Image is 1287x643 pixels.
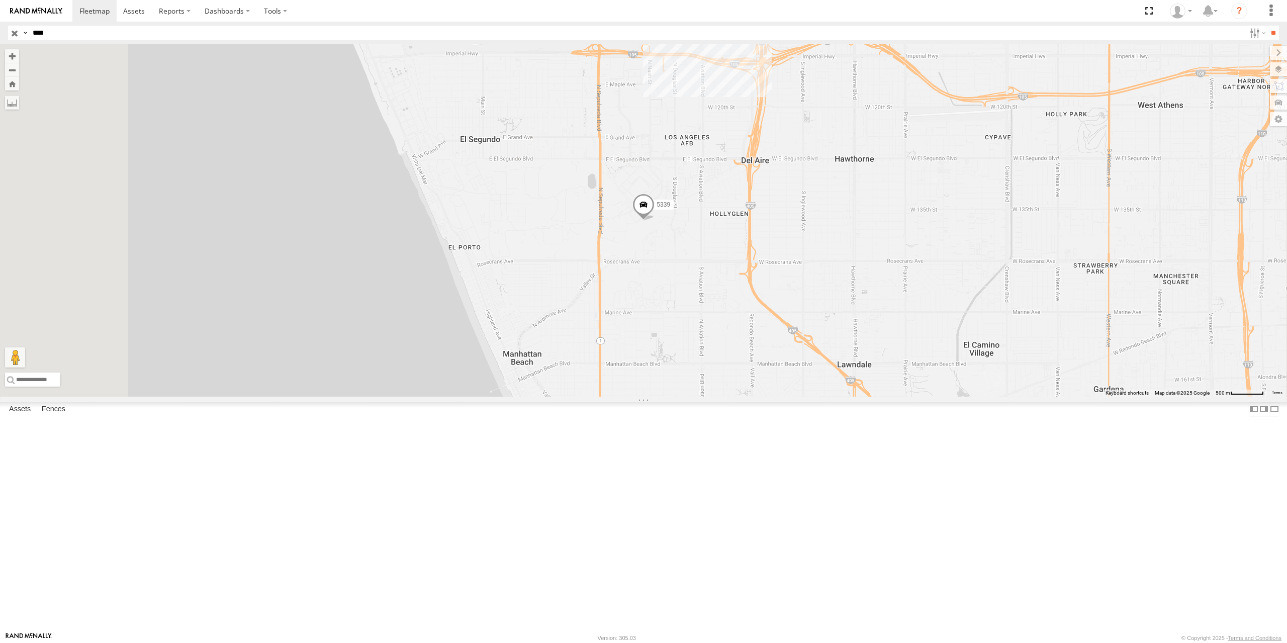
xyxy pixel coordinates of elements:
[6,633,52,643] a: Visit our Website
[1272,391,1282,395] a: Terms
[1269,402,1279,417] label: Hide Summary Table
[5,347,25,368] button: Drag Pegman onto the map to open Street View
[1231,3,1247,19] i: ?
[657,201,670,208] span: 5339
[5,96,19,110] label: Measure
[5,49,19,63] button: Zoom in
[37,402,70,416] label: Fences
[21,26,29,40] label: Search Query
[4,402,36,416] label: Assets
[5,77,19,90] button: Zoom Home
[1181,635,1281,641] div: © Copyright 2025 -
[1270,112,1287,126] label: Map Settings
[1249,402,1259,417] label: Dock Summary Table to the Left
[1216,390,1230,396] span: 500 m
[1259,402,1269,417] label: Dock Summary Table to the Right
[1228,635,1281,641] a: Terms and Conditions
[1246,26,1267,40] label: Search Filter Options
[1155,390,1210,396] span: Map data ©2025 Google
[1166,4,1196,19] div: Dispatch
[1106,390,1149,397] button: Keyboard shortcuts
[1213,390,1267,397] button: Map Scale: 500 m per 63 pixels
[598,635,636,641] div: Version: 305.03
[10,8,62,15] img: rand-logo.svg
[5,63,19,77] button: Zoom out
